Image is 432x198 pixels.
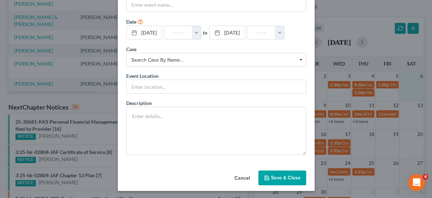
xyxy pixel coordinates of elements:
label: Case [126,45,136,53]
iframe: Intercom live chat [408,174,425,191]
label: to [203,29,207,36]
a: [DATE] [209,26,245,39]
a: [DATE] [127,26,162,39]
input: -- : -- [164,26,192,39]
label: Date [126,18,136,25]
label: Description [126,99,152,107]
span: Search case by name... [131,56,301,64]
span: 4 [423,174,428,180]
span: Select box activate [126,53,306,67]
label: Event Location [126,72,159,80]
button: Cancel [229,171,256,185]
input: Enter location... [127,80,306,93]
button: Save & Close [258,171,306,185]
input: -- : -- [247,26,275,39]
